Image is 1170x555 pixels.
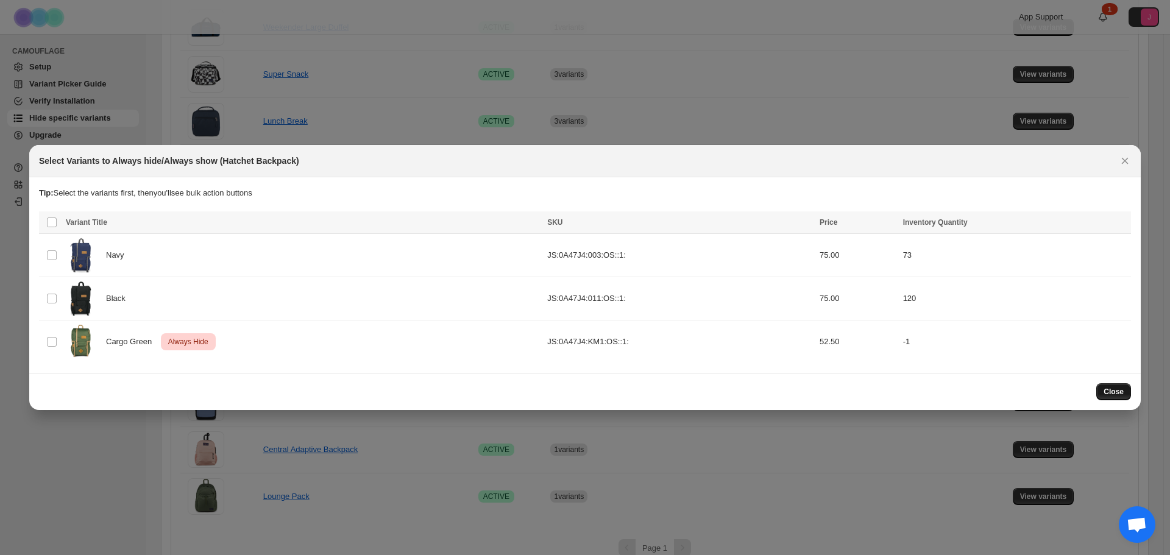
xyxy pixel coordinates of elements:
[816,233,899,277] td: 75.00
[1096,383,1131,400] button: Close
[39,187,1131,199] p: Select the variants first, then you'll see bulk action buttons
[106,249,130,261] span: Navy
[106,292,132,305] span: Black
[816,277,899,320] td: 75.00
[820,218,837,227] span: Price
[899,233,1131,277] td: 73
[899,277,1131,320] td: 120
[544,233,816,277] td: JS:0A47J4:003:OS::1:
[1104,387,1124,397] span: Close
[66,218,107,227] span: Variant Title
[544,320,816,364] td: JS:0A47J4:KM1:OS::1:
[1119,506,1155,543] div: Open chat
[816,320,899,364] td: 52.50
[39,188,54,197] strong: Tip:
[544,277,816,320] td: JS:0A47J4:011:OS::1:
[1116,152,1133,169] button: Close
[39,155,299,167] h2: Select Variants to Always hide/Always show (Hatchet Backpack)
[66,238,96,273] img: JS0A47J4003-FRONT.webp
[547,218,562,227] span: SKU
[66,324,96,359] img: JS0A47J4KM1-FRONT.png
[66,281,96,316] img: JS0A47J4011-FRONT.webp
[899,320,1131,364] td: -1
[106,336,158,348] span: Cargo Green
[903,218,968,227] span: Inventory Quantity
[166,334,211,349] span: Always Hide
